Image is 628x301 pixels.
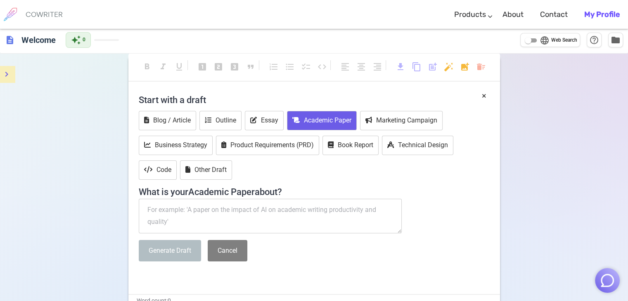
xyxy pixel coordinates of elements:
button: Product Requirements (PRD) [216,136,319,155]
a: About [502,2,524,27]
span: looks_two [213,62,223,72]
span: format_italic [158,62,168,72]
span: looks_one [197,62,207,72]
span: add_photo_alternate [460,62,470,72]
span: auto_awesome [71,35,81,45]
span: auto_fix_high [444,62,454,72]
button: Book Report [322,136,379,155]
span: format_list_bulleted [285,62,295,72]
button: Technical Design [382,136,453,155]
button: Outline [199,111,242,130]
span: looks_3 [230,62,239,72]
span: format_align_center [356,62,366,72]
span: Web Search [551,36,577,45]
span: format_quote [246,62,256,72]
a: My Profile [584,2,620,27]
span: description [5,35,15,45]
span: format_list_numbered [269,62,279,72]
button: Marketing Campaign [360,111,443,130]
button: Code [139,160,177,180]
button: Generate Draft [139,240,201,262]
span: help_outline [589,35,599,45]
a: Products [454,2,486,27]
button: Academic Paper [287,111,357,130]
span: delete_sweep [476,62,486,72]
button: Help & Shortcuts [587,33,602,47]
button: Essay [245,111,284,130]
h6: COWRITER [26,11,63,18]
button: Manage Documents [608,33,623,47]
button: Other Draft [180,160,232,180]
h6: Click to edit title [18,32,59,48]
b: My Profile [584,10,620,19]
img: Close chat [600,273,615,288]
h4: Start with a draft [139,90,490,110]
a: Contact [540,2,568,27]
span: language [540,35,550,45]
button: × [482,90,486,102]
span: post_add [428,62,438,72]
span: format_underlined [174,62,184,72]
button: Blog / Article [139,111,196,130]
h4: What is your Academic Paper about? [139,182,490,198]
span: content_copy [412,62,422,72]
span: 0 [83,36,85,44]
span: folder [611,35,621,45]
span: format_bold [142,62,152,72]
span: download [396,62,405,72]
span: format_align_right [372,62,382,72]
button: Business Strategy [139,136,213,155]
button: Cancel [208,240,247,262]
span: checklist [301,62,311,72]
span: code [317,62,327,72]
span: format_align_left [340,62,350,72]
